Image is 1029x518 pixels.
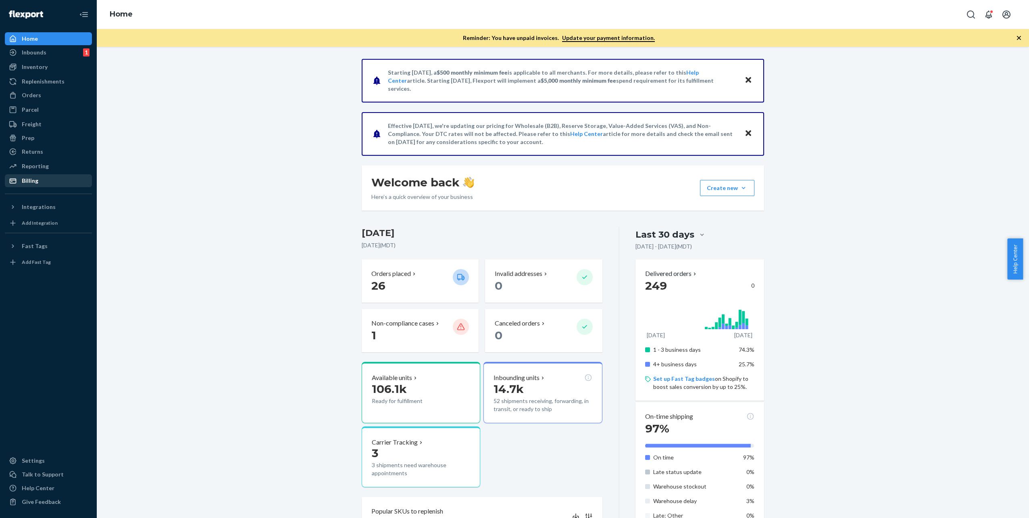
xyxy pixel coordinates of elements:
[22,48,46,56] div: Inbounds
[437,69,508,76] span: $500 monthly minimum fee
[372,382,407,396] span: 106.1k
[22,484,54,492] div: Help Center
[22,134,34,142] div: Prep
[371,279,385,292] span: 26
[494,382,524,396] span: 14.7k
[653,453,733,462] p: On time
[371,507,443,516] p: Popular SKUs to replenish
[653,497,733,505] p: Warehouse delay
[981,6,997,23] button: Open notifications
[494,373,539,382] p: Inbounding units
[485,309,602,352] button: Canceled orders 0
[483,362,602,423] button: Inbounding units14.7k52 shipments receiving, forwarding, in transit, or ready to ship
[22,177,38,185] div: Billing
[5,103,92,116] a: Parcel
[76,6,92,23] button: Close Navigation
[653,360,733,368] p: 4+ business days
[645,422,669,435] span: 97%
[5,118,92,131] a: Freight
[103,3,139,26] ol: breadcrumbs
[5,89,92,102] a: Orders
[371,193,474,201] p: Here’s a quick overview of your business
[5,160,92,173] a: Reporting
[22,219,58,226] div: Add Integration
[739,346,754,353] span: 74.3%
[746,468,754,475] span: 0%
[362,259,479,303] button: Orders placed 26
[22,203,56,211] div: Integrations
[635,242,692,251] p: [DATE] - [DATE] ( MDT )
[388,69,737,93] p: Starting [DATE], a is applicable to all merchants. For more details, please refer to this article...
[5,174,92,187] a: Billing
[362,426,480,488] button: Carrier Tracking33 shipments need warehouse appointments
[739,361,754,368] span: 25.7%
[372,397,446,405] p: Ready for fulfillment
[22,498,61,506] div: Give Feedback
[743,128,754,140] button: Close
[5,217,92,230] a: Add Integration
[388,122,737,146] p: Effective [DATE], we're updating our pricing for Wholesale (B2B), Reserve Storage, Value-Added Se...
[22,120,42,128] div: Freight
[647,331,665,339] p: [DATE]
[635,228,694,241] div: Last 30 days
[372,446,378,460] span: 3
[495,279,502,292] span: 0
[371,175,474,190] h1: Welcome back
[9,10,43,19] img: Flexport logo
[743,454,754,461] span: 97%
[362,227,602,240] h3: [DATE]
[5,495,92,508] button: Give Feedback
[963,6,979,23] button: Open Search Box
[22,162,49,170] div: Reporting
[746,497,754,504] span: 3%
[645,412,693,421] p: On-time shipping
[653,468,733,476] p: Late status update
[570,130,603,137] a: Help Center
[5,132,92,144] a: Prep
[110,10,133,19] a: Home
[562,34,655,42] a: Update your payment information.
[541,77,616,84] span: $5,000 monthly minimum fee
[653,375,754,391] p: on Shopify to boost sales conversion by up to 25%.
[494,397,592,413] p: 52 shipments receiving, forwarding, in transit, or ready to ship
[5,145,92,158] a: Returns
[5,201,92,213] button: Integrations
[746,483,754,490] span: 0%
[5,61,92,73] a: Inventory
[22,242,48,250] div: Fast Tags
[22,35,38,43] div: Home
[362,241,602,249] p: [DATE] ( MDT )
[653,482,733,491] p: Warehouse stockout
[372,438,418,447] p: Carrier Tracking
[645,269,698,278] button: Delivered orders
[22,106,39,114] div: Parcel
[463,34,655,42] p: Reminder: You have unpaid invoices.
[371,269,411,278] p: Orders placed
[463,177,474,188] img: hand-wave emoji
[22,457,45,465] div: Settings
[743,75,754,86] button: Close
[495,269,542,278] p: Invalid addresses
[5,468,92,481] a: Talk to Support
[362,309,479,352] button: Non-compliance cases 1
[372,373,412,382] p: Available units
[22,77,65,86] div: Replenishments
[362,362,480,423] button: Available units106.1kReady for fulfillment
[998,6,1014,23] button: Open account menu
[495,328,502,342] span: 0
[653,375,715,382] a: Set up Fast Tag badges
[5,454,92,467] a: Settings
[22,148,43,156] div: Returns
[700,180,754,196] button: Create new
[22,63,48,71] div: Inventory
[22,470,64,478] div: Talk to Support
[371,319,434,328] p: Non-compliance cases
[22,91,41,99] div: Orders
[645,279,667,292] span: 249
[5,32,92,45] a: Home
[1007,238,1023,280] button: Help Center
[645,278,754,293] div: 0
[5,75,92,88] a: Replenishments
